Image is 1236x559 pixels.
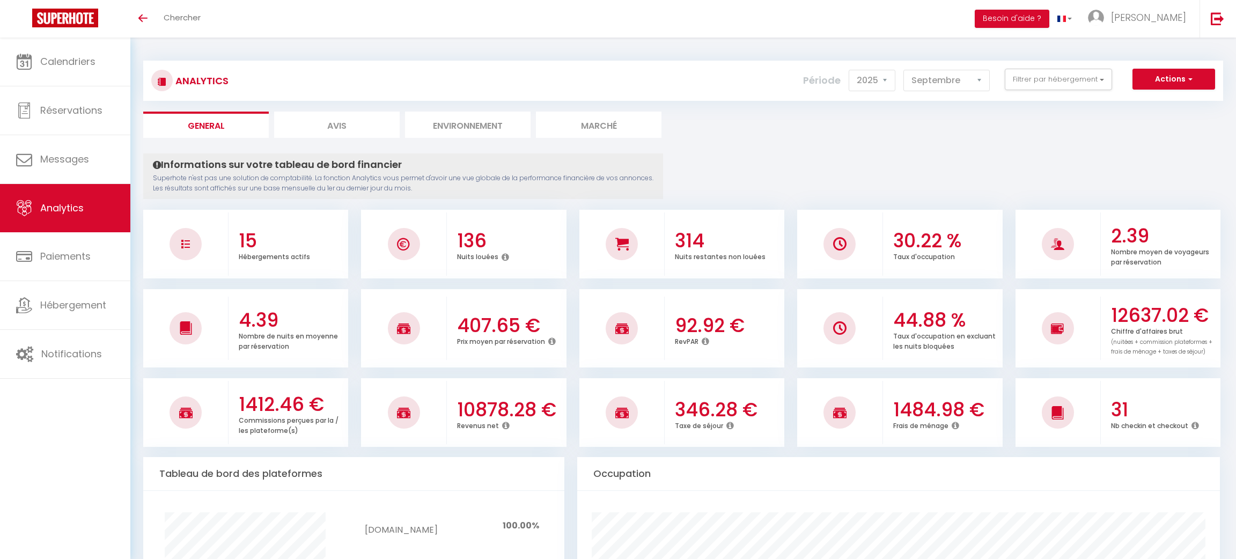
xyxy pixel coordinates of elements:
[1211,12,1224,25] img: logout
[503,519,539,532] span: 100.00%
[1111,338,1212,356] span: (nuitées + commission plateformes + frais de ménage + taxes de séjour)
[1111,11,1186,24] span: [PERSON_NAME]
[365,512,437,540] td: [DOMAIN_NAME]
[40,298,106,312] span: Hébergement
[40,201,84,215] span: Analytics
[1051,322,1064,335] img: NO IMAGE
[893,250,955,261] p: Taux d'occupation
[577,457,1220,491] div: Occupation
[457,250,498,261] p: Nuits louées
[239,230,345,252] h3: 15
[893,329,996,351] p: Taux d'occupation en excluant les nuits bloquées
[239,250,310,261] p: Hébergements actifs
[675,314,782,337] h3: 92.92 €
[457,230,564,252] h3: 136
[143,457,564,491] div: Tableau de bord des plateformes
[893,399,1000,421] h3: 1484.98 €
[405,112,531,138] li: Environnement
[893,230,1000,252] h3: 30.22 %
[457,419,499,430] p: Revenus net
[1111,245,1209,267] p: Nombre moyen de voyageurs par réservation
[893,309,1000,332] h3: 44.88 %
[457,399,564,421] h3: 10878.28 €
[1111,304,1218,327] h3: 12637.02 €
[675,250,766,261] p: Nuits restantes non louées
[1111,225,1218,247] h3: 2.39
[675,230,782,252] h3: 314
[1111,399,1218,421] h3: 31
[536,112,661,138] li: Marché
[181,240,190,248] img: NO IMAGE
[457,314,564,337] h3: 407.65 €
[40,152,89,166] span: Messages
[1132,69,1215,90] button: Actions
[675,419,723,430] p: Taxe de séjour
[40,55,95,68] span: Calendriers
[153,173,653,194] p: Superhote n'est pas une solution de comptabilité. La fonction Analytics vous permet d'avoir une v...
[239,309,345,332] h3: 4.39
[833,321,847,335] img: NO IMAGE
[893,419,948,430] p: Frais de ménage
[274,112,400,138] li: Avis
[239,329,338,351] p: Nombre de nuits en moyenne par réservation
[675,335,698,346] p: RevPAR
[975,10,1049,28] button: Besoin d'aide ?
[153,159,653,171] h4: Informations sur votre tableau de bord financier
[143,112,269,138] li: General
[40,249,91,263] span: Paiements
[1005,69,1112,90] button: Filtrer par hébergement
[173,69,229,93] h3: Analytics
[41,347,102,361] span: Notifications
[32,9,98,27] img: Super Booking
[803,69,841,92] label: Période
[457,335,545,346] p: Prix moyen par réservation
[1111,325,1212,356] p: Chiffre d'affaires brut
[40,104,102,117] span: Réservations
[675,399,782,421] h3: 346.28 €
[164,12,201,23] span: Chercher
[1111,419,1188,430] p: Nb checkin et checkout
[239,393,345,416] h3: 1412.46 €
[1088,10,1104,26] img: ...
[239,414,339,435] p: Commissions perçues par la / les plateforme(s)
